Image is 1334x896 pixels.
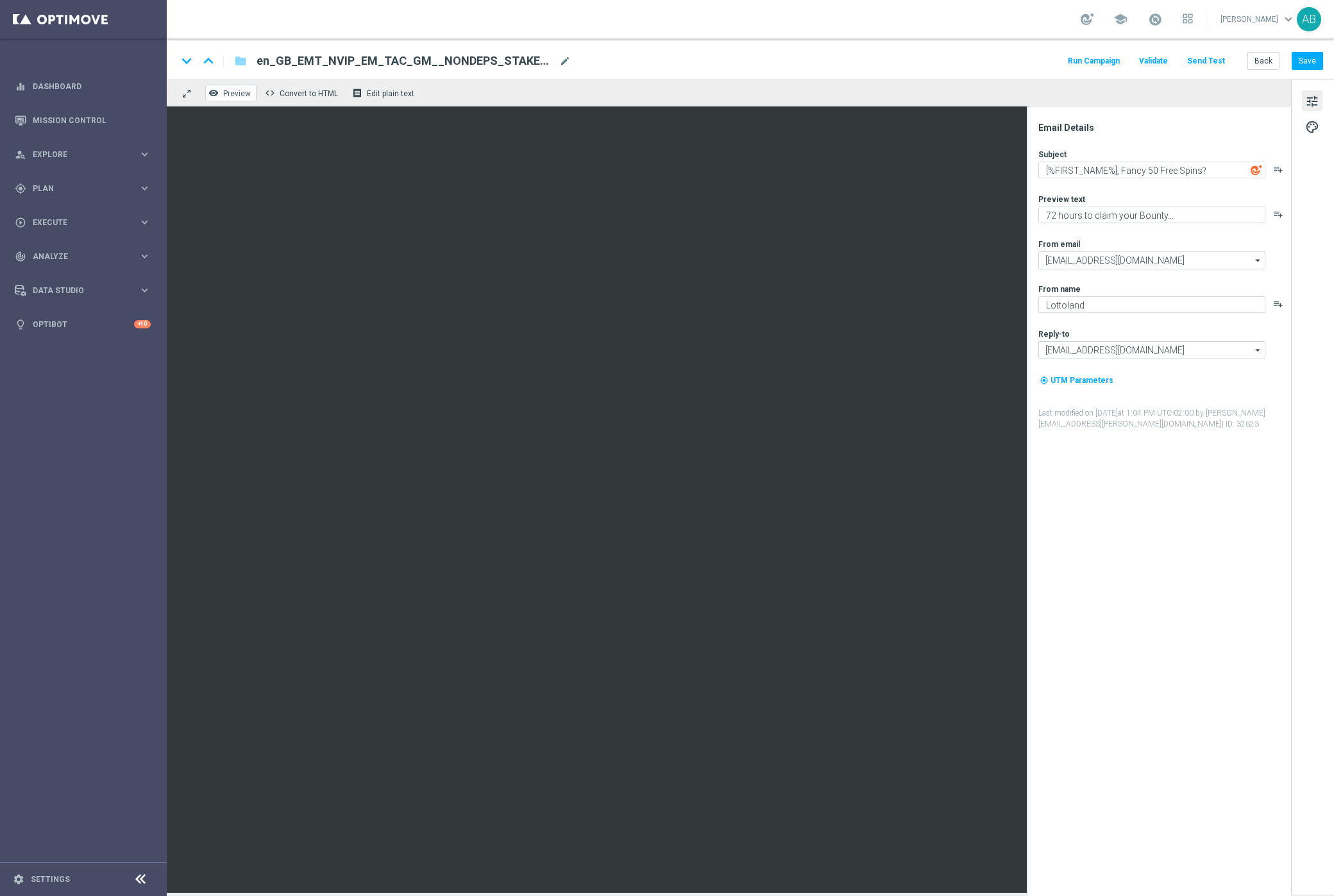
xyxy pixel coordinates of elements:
button: equalizer Dashboard [14,81,151,92]
i: receipt [352,88,362,98]
i: folder [234,53,247,69]
i: my_location [1040,376,1049,385]
i: keyboard_arrow_right [139,182,151,194]
a: Dashboard [33,69,151,103]
i: arrow_drop_down [1252,252,1265,269]
span: code [265,88,275,98]
button: playlist_add [1273,209,1283,219]
a: Optibot [33,307,134,341]
label: Reply-to [1038,329,1070,339]
span: en_GB_EMT_NVIP_EM_TAC_GM__NONDEPS_STAKE20GET50_250815 [257,53,554,69]
span: Plan [33,185,139,192]
i: lightbulb [15,319,26,330]
div: Analyze [15,251,139,262]
span: Edit plain text [367,89,414,98]
button: folder [233,51,248,71]
a: [PERSON_NAME]keyboard_arrow_down [1219,10,1297,29]
span: Preview [223,89,251,98]
label: Last modified on [DATE] at 1:04 PM UTC-02:00 by [PERSON_NAME][EMAIL_ADDRESS][PERSON_NAME][DOMAIN_... [1038,408,1290,430]
button: playlist_add [1273,164,1283,174]
span: mode_edit [559,55,571,67]
button: Save [1292,52,1323,70]
button: playlist_add [1273,299,1283,309]
button: track_changes Analyze keyboard_arrow_right [14,251,151,262]
span: UTM Parameters [1051,376,1113,385]
div: Dashboard [15,69,151,103]
button: Run Campaign [1066,53,1122,70]
button: Data Studio keyboard_arrow_right [14,285,151,296]
div: Plan [15,183,139,194]
label: From name [1038,284,1081,294]
div: Explore [15,149,139,160]
a: Mission Control [33,103,151,137]
i: keyboard_arrow_right [139,216,151,228]
i: equalizer [15,81,26,92]
div: Email Details [1038,122,1290,133]
button: gps_fixed Plan keyboard_arrow_right [14,183,151,194]
a: Settings [31,875,70,883]
img: optiGenie.svg [1251,164,1262,176]
button: person_search Explore keyboard_arrow_right [14,149,151,160]
button: code Convert to HTML [262,85,344,101]
input: Select [1038,341,1265,359]
button: Mission Control [14,115,151,126]
label: From email [1038,239,1080,249]
div: Mission Control [15,103,151,137]
button: lightbulb Optibot +10 [14,319,151,330]
button: receipt Edit plain text [349,85,420,101]
span: Data Studio [33,287,139,294]
label: Subject [1038,149,1067,160]
i: gps_fixed [15,183,26,194]
div: +10 [134,320,151,328]
i: play_circle_outline [15,217,26,228]
span: school [1113,12,1127,26]
button: palette [1302,116,1322,137]
div: Execute [15,217,139,228]
i: track_changes [15,251,26,262]
i: keyboard_arrow_right [139,284,151,296]
button: remove_red_eye Preview [205,85,257,101]
i: remove_red_eye [208,88,219,98]
button: tune [1302,90,1322,111]
button: my_location UTM Parameters [1038,373,1115,387]
i: person_search [15,149,26,160]
div: AB [1297,7,1321,31]
span: | ID: 32623 [1222,419,1259,428]
div: Optibot [15,307,151,341]
i: arrow_drop_down [1252,342,1265,359]
i: keyboard_arrow_right [139,148,151,160]
span: Convert to HTML [280,89,338,98]
label: Preview text [1038,194,1085,205]
span: Explore [33,151,139,158]
span: Execute [33,219,139,226]
i: settings [13,874,24,885]
i: keyboard_arrow_down [177,51,196,71]
span: Validate [1139,56,1168,65]
span: tune [1305,93,1319,110]
button: play_circle_outline Execute keyboard_arrow_right [14,217,151,228]
i: keyboard_arrow_up [199,51,218,71]
span: Analyze [33,253,139,260]
input: Select [1038,251,1265,269]
span: palette [1305,119,1319,135]
div: Data Studio [15,285,139,296]
i: keyboard_arrow_right [139,250,151,262]
span: keyboard_arrow_down [1281,12,1296,26]
button: Validate [1137,53,1170,70]
button: Send Test [1185,53,1227,70]
button: Back [1247,52,1279,70]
